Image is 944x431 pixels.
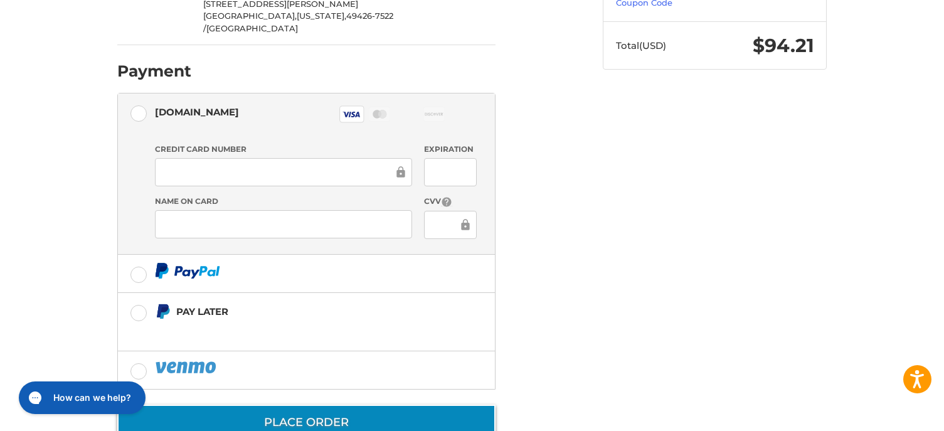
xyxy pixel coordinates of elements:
[155,196,412,207] label: Name on Card
[155,102,239,122] div: [DOMAIN_NAME]
[616,40,666,51] span: Total (USD)
[203,11,297,21] span: [GEOGRAPHIC_DATA],
[424,144,476,155] label: Expiration
[206,23,298,33] span: [GEOGRAPHIC_DATA]
[155,324,417,336] iframe: PayPal Message 1
[433,218,458,232] iframe: To enrich screen reader interactions, please activate Accessibility in Grammarly extension settings
[424,196,476,208] label: CVV
[841,397,944,431] iframe: Google Customer Reviews
[297,11,346,21] span: [US_STATE],
[13,377,149,418] iframe: Gorgias live chat messenger
[155,263,220,279] img: PayPal icon
[164,165,394,179] iframe: To enrich screen reader interactions, please activate Accessibility in Grammarly extension settings
[117,61,191,81] h2: Payment
[176,301,416,322] div: Pay Later
[155,304,171,319] img: Pay Later icon
[155,359,219,375] img: PayPal icon
[155,144,412,155] label: Credit Card Number
[203,11,393,33] span: 49426-7522 /
[753,34,814,57] span: $94.21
